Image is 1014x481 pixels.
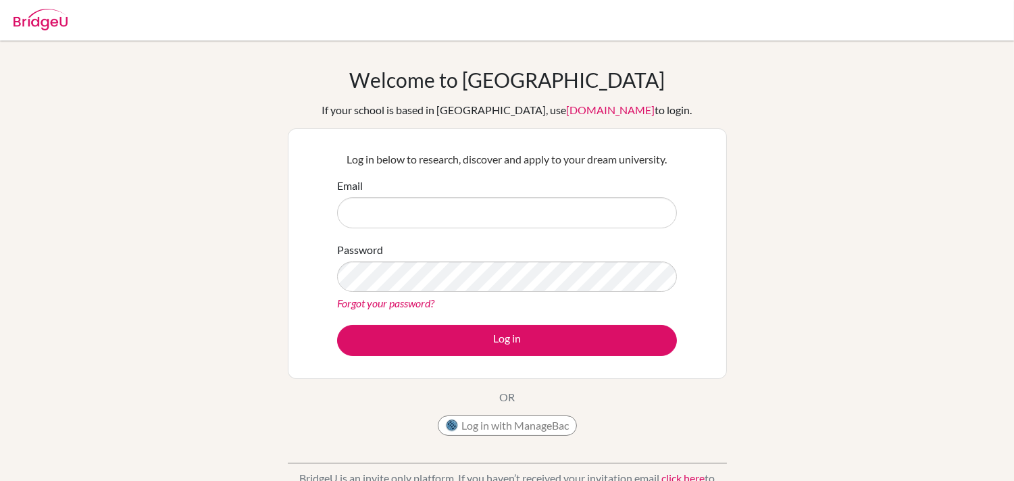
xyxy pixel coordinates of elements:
button: Log in with ManageBac [438,415,577,436]
button: Log in [337,325,677,356]
a: [DOMAIN_NAME] [567,103,655,116]
p: OR [499,389,515,405]
div: If your school is based in [GEOGRAPHIC_DATA], use to login. [322,102,692,118]
img: Bridge-U [14,9,68,30]
h1: Welcome to [GEOGRAPHIC_DATA] [349,68,665,92]
label: Email [337,178,363,194]
p: Log in below to research, discover and apply to your dream university. [337,151,677,168]
a: Forgot your password? [337,297,434,309]
label: Password [337,242,383,258]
